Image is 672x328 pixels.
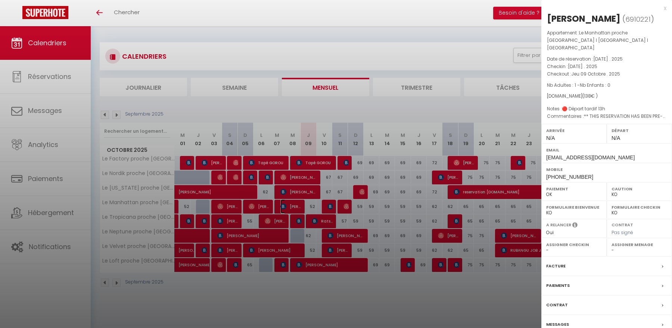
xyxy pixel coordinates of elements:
[612,222,633,227] label: Contrat
[584,93,591,99] span: 138
[546,282,570,289] label: Paiements
[572,222,578,230] i: Sélectionner OUI si vous souhaiter envoyer les séquences de messages post-checkout
[546,166,667,173] label: Mobile
[541,4,666,13] div: x
[612,185,667,193] label: Caution
[612,127,667,134] label: Départ
[562,105,605,112] span: 🔴 Départ tardif 13h
[580,82,610,88] span: Nb Enfants : 0
[546,262,566,270] label: Facture
[546,241,602,248] label: Assigner Checkin
[612,135,620,141] span: N/A
[625,15,651,24] span: 6910221
[546,222,571,228] label: A relancer
[546,146,667,154] label: Email
[593,56,623,62] span: [DATE] . 2025
[612,203,667,211] label: Formulaire Checkin
[546,135,555,141] span: N/A
[612,229,633,236] span: Pas signé
[582,93,598,99] span: ( € )
[547,93,666,100] div: [DOMAIN_NAME]
[547,70,666,78] p: Checkout :
[547,63,666,70] p: Checkin :
[546,127,602,134] label: Arrivée
[546,174,593,180] span: [PHONE_NUMBER]
[547,113,666,120] p: Commentaires :
[546,301,568,309] label: Contrat
[547,105,666,113] p: Notes :
[547,13,620,25] div: [PERSON_NAME]
[571,71,620,77] span: Jeu 09 Octobre . 2025
[622,14,654,24] span: ( )
[547,55,666,63] p: Date de réservation :
[612,241,667,248] label: Assigner Menage
[546,185,602,193] label: Paiement
[547,30,648,51] span: Le Manhattan proche [GEOGRAPHIC_DATA] I [GEOGRAPHIC_DATA] I [GEOGRAPHIC_DATA]
[546,154,635,160] span: [EMAIL_ADDRESS][DOMAIN_NAME]
[546,203,602,211] label: Formulaire Bienvenue
[568,63,597,70] span: [DATE] . 2025
[547,82,610,88] span: Nb Adultes : 1 -
[547,29,666,52] p: Appartement :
